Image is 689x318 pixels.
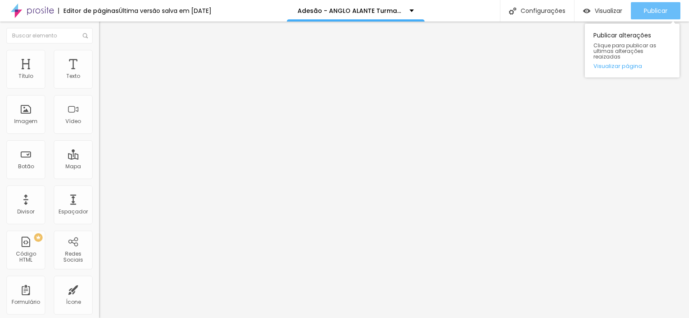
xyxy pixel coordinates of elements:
[66,299,81,305] div: Ícone
[99,22,689,318] iframe: Editor
[65,118,81,124] div: Vídeo
[509,7,516,15] img: Icone
[14,118,37,124] div: Imagem
[583,7,590,15] img: view-1.svg
[593,43,671,60] span: Clique para publicar as ultimas alterações reaizadas
[83,33,88,38] img: Icone
[9,251,43,263] div: Código HTML
[59,209,88,215] div: Espaçador
[593,63,671,69] a: Visualizar página
[19,73,33,79] div: Título
[6,28,93,43] input: Buscar elemento
[18,164,34,170] div: Botão
[12,299,40,305] div: Formulário
[644,7,667,14] span: Publicar
[56,251,90,263] div: Redes Sociais
[595,7,622,14] span: Visualizar
[58,8,119,14] div: Editor de páginas
[574,2,631,19] button: Visualizar
[298,8,403,14] p: Adesão - ANGLO ALANTE Turmas 2026
[66,73,80,79] div: Texto
[585,24,680,77] div: Publicar alterações
[119,8,211,14] div: Última versão salva em [DATE]
[631,2,680,19] button: Publicar
[65,164,81,170] div: Mapa
[17,209,34,215] div: Divisor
